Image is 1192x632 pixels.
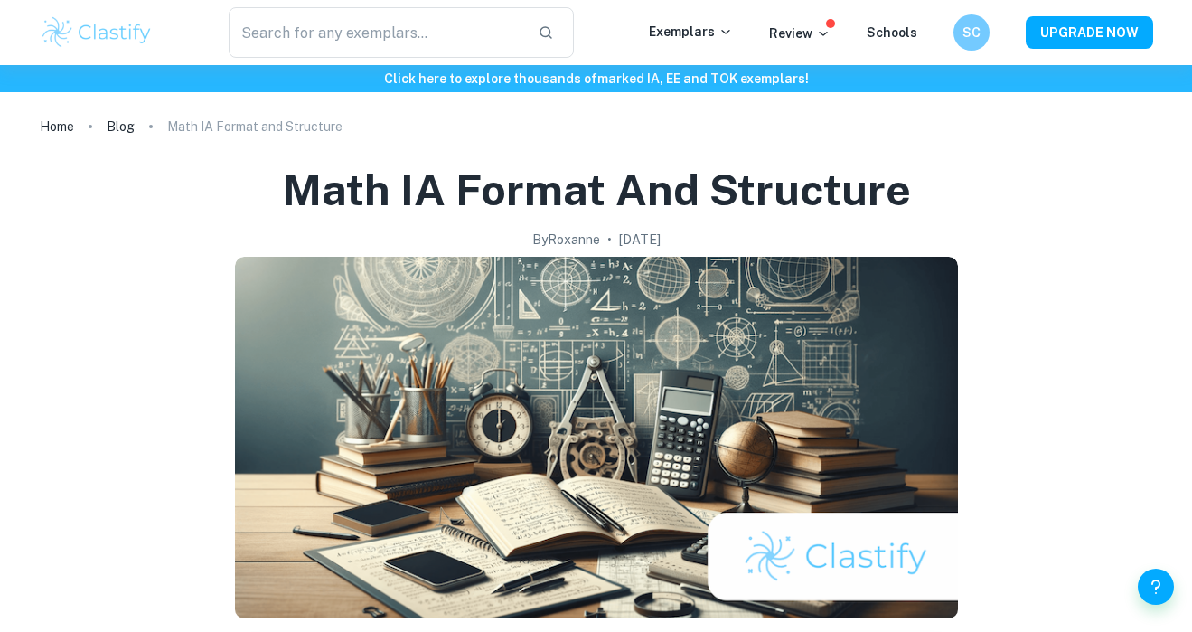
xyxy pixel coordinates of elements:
a: Home [40,114,74,139]
p: Review [769,24,831,43]
h6: SC [961,23,981,42]
h2: [DATE] [619,230,661,250]
img: Math IA Format and Structure cover image [235,257,958,618]
p: Math IA Format and Structure [167,117,343,137]
button: UPGRADE NOW [1026,16,1153,49]
p: Exemplars [649,22,733,42]
p: • [607,230,612,250]
img: Clastify logo [40,14,155,51]
h1: Math IA Format and Structure [282,161,911,219]
button: Help and Feedback [1138,569,1174,605]
h2: By Roxanne [532,230,600,250]
button: SC [953,14,990,51]
a: Blog [107,114,135,139]
a: Schools [867,25,917,40]
h6: Click here to explore thousands of marked IA, EE and TOK exemplars ! [4,69,1188,89]
input: Search for any exemplars... [229,7,524,58]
